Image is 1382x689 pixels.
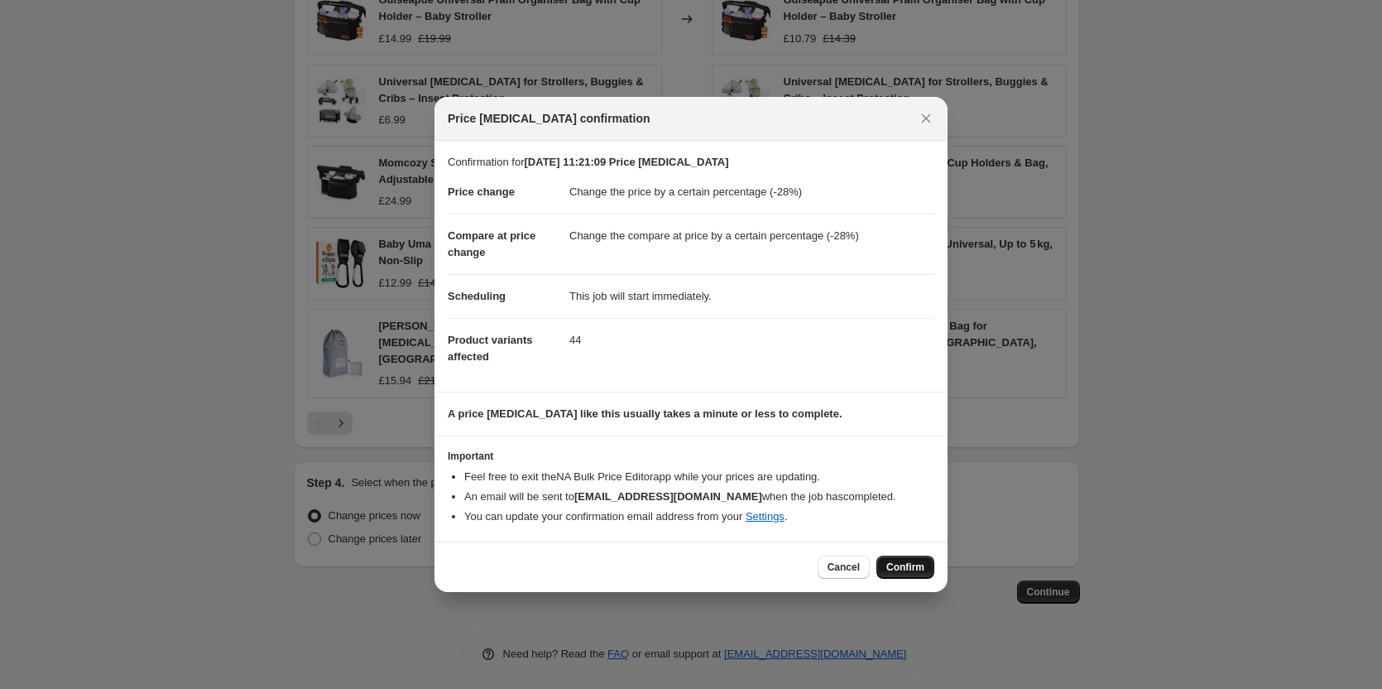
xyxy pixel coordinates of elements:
dd: This job will start immediately. [569,274,934,318]
span: Scheduling [448,290,506,302]
b: [EMAIL_ADDRESS][DOMAIN_NAME] [574,490,762,503]
span: Product variants affected [448,334,533,363]
dd: Change the compare at price by a certain percentage (-28%) [569,214,934,258]
p: Confirmation for [448,154,934,171]
span: Confirm [886,561,924,574]
dd: 44 [569,318,934,362]
b: A price [MEDICAL_DATA] like this usually takes a minute or less to complete. [448,407,842,420]
span: Price change [448,185,515,198]
dd: Change the price by a certain percentage (-28%) [569,171,934,214]
button: Cancel [818,556,870,579]
button: Confirm [876,556,934,579]
span: Cancel [828,561,860,574]
button: Close [914,107,938,130]
b: [DATE] 11:21:09 Price [MEDICAL_DATA] [524,156,728,168]
span: Price [MEDICAL_DATA] confirmation [448,110,650,127]
li: You can update your confirmation email address from your . [464,508,934,525]
li: Feel free to exit the NA Bulk Price Editor app while your prices are updating. [464,469,934,485]
span: Compare at price change [448,229,535,258]
h3: Important [448,450,934,463]
a: Settings [746,510,785,523]
li: An email will be sent to when the job has completed . [464,489,934,505]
